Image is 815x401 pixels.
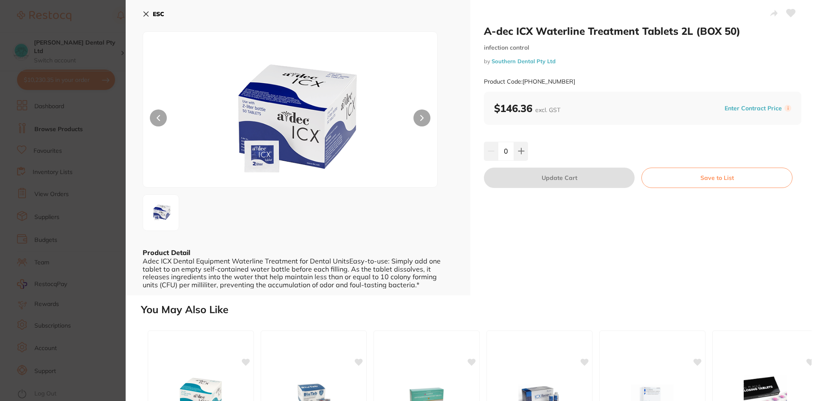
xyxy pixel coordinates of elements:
[484,58,801,64] small: by
[492,58,556,64] a: Southern Dental Pty Ltd
[494,102,560,115] b: $146.36
[202,53,379,187] img: YmxldHMucG5n
[484,25,801,37] h2: A-dec ICX Waterline Treatment Tablets 2L (BOX 50)
[146,199,176,226] img: YmxldHMucG5n
[153,10,164,18] b: ESC
[484,168,635,188] button: Update Cart
[484,44,801,51] small: infection control
[141,304,812,316] h2: You May Also Like
[535,106,560,114] span: excl. GST
[641,168,793,188] button: Save to List
[484,78,575,85] small: Product Code: [PHONE_NUMBER]
[143,248,190,257] b: Product Detail
[143,7,164,21] button: ESC
[143,257,453,289] div: Adec ICX Dental Equipment Waterline Treatment for Dental UnitsEasy-to-use: Simply add one tablet ...
[722,104,784,112] button: Enter Contract Price
[784,105,791,112] label: i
